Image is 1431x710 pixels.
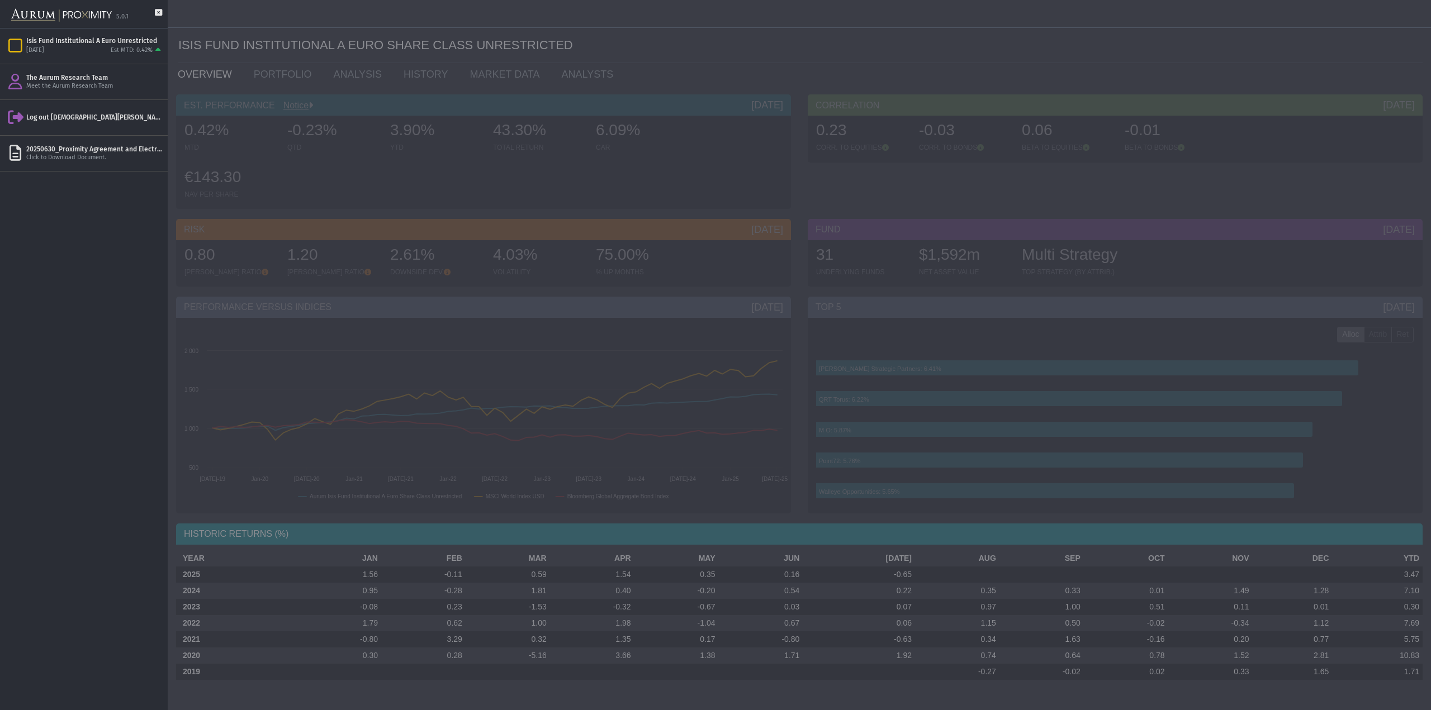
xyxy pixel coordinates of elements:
td: 0.35 [634,566,719,583]
td: 0.30 [297,647,381,664]
th: OCT [1084,550,1168,566]
text: 1 000 [184,426,198,432]
th: 2025 [176,566,297,583]
td: 0.50 [999,615,1084,631]
div: TOP STRATEGY (BY ATTRIB.) [1022,268,1117,277]
td: 1.52 [1168,647,1253,664]
td: 0.54 [718,583,803,599]
th: JAN [297,550,381,566]
div: HISTORIC RETURNS (%) [176,523,1423,545]
td: 0.06 [803,615,915,631]
div: ISIS FUND INSTITUTIONAL A EURO SHARE CLASS UNRESTRICTED [178,28,1423,63]
th: JUN [718,550,803,566]
td: -0.67 [634,599,719,615]
td: 0.34 [915,631,999,647]
td: -1.04 [634,615,719,631]
th: AUG [915,550,999,566]
td: 3.47 [1332,566,1423,583]
img: Aurum-Proximity%20white.svg [11,3,112,28]
th: YTD [1332,550,1423,566]
div: [DATE] [1383,223,1415,236]
div: CAR [596,143,688,152]
td: 7.69 [1332,615,1423,631]
text: Aurum Isis Fund Institutional A Euro Share Class Unrestricted [310,493,462,499]
text: [DATE]-24 [670,476,696,482]
div: 0.80 [184,244,276,268]
div: 2.61% [390,244,482,268]
th: NOV [1168,550,1253,566]
div: [DATE] [1383,301,1415,314]
div: Isis Fund Institutional A Euro Unrestricted [26,36,163,45]
a: Notice [275,101,309,110]
text: 500 [189,465,198,471]
td: 0.64 [999,647,1084,664]
text: 1 500 [184,387,198,393]
td: 0.01 [1084,583,1168,599]
td: 0.40 [550,583,634,599]
td: 1.15 [915,615,999,631]
td: 0.78 [1084,647,1168,664]
th: [DATE] [803,550,915,566]
div: 3.90% [390,120,482,143]
div: 43.30% [493,120,585,143]
td: 0.51 [1084,599,1168,615]
td: 1.92 [803,647,915,664]
td: 0.07 [803,599,915,615]
div: Meet the Aurum Research Team [26,82,163,90]
th: 2020 [176,647,297,664]
a: PORTFOLIO [245,63,325,85]
div: [DATE] [1383,98,1415,112]
td: 0.11 [1168,599,1253,615]
td: 1.38 [634,647,719,664]
td: 3.29 [381,631,466,647]
div: [PERSON_NAME] RATIO [287,268,379,277]
div: UNDERLYING FUNDS [816,268,908,277]
td: 1.12 [1252,615,1332,631]
text: [DATE]-25 [762,476,788,482]
td: -0.16 [1084,631,1168,647]
th: 2022 [176,615,297,631]
label: Alloc [1337,327,1364,342]
td: 1.65 [1252,664,1332,680]
td: 0.35 [915,583,999,599]
td: 0.22 [803,583,915,599]
div: [DATE] [751,98,783,112]
td: -1.53 [466,599,550,615]
td: 1.54 [550,566,634,583]
td: 1.35 [550,631,634,647]
text: Jan-22 [439,476,457,482]
td: 1.98 [550,615,634,631]
text: [DATE]-20 [294,476,320,482]
td: -0.65 [803,566,915,583]
div: VOLATILITY [493,268,585,277]
td: -5.16 [466,647,550,664]
div: MTD [184,143,276,152]
a: MARKET DATA [461,63,553,85]
td: 7.10 [1332,583,1423,599]
td: -0.02 [999,664,1084,680]
td: 0.16 [718,566,803,583]
text: [DATE]-19 [200,476,225,482]
td: 1.00 [466,615,550,631]
text: MSCI World Index USD [486,493,544,499]
td: 0.59 [466,566,550,583]
th: DEC [1252,550,1332,566]
td: -0.27 [915,664,999,680]
div: % UP MONTHS [596,268,688,277]
div: RISK [176,219,791,240]
div: [DATE] [26,46,44,55]
div: TOP 5 [808,297,1423,318]
div: 0.06 [1022,120,1113,143]
div: $1,592m [919,244,1011,268]
text: Jan-21 [345,476,363,482]
text: M O: 5.87% [819,427,851,433]
td: 0.17 [634,631,719,647]
td: 5.75 [1332,631,1423,647]
td: -0.08 [297,599,381,615]
th: 2021 [176,631,297,647]
text: Walleye Opportunities: 5.65% [819,488,900,495]
a: OVERVIEW [169,63,245,85]
text: Jan-25 [722,476,739,482]
a: ANALYSTS [553,63,627,85]
span: 0.42% [184,121,229,139]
